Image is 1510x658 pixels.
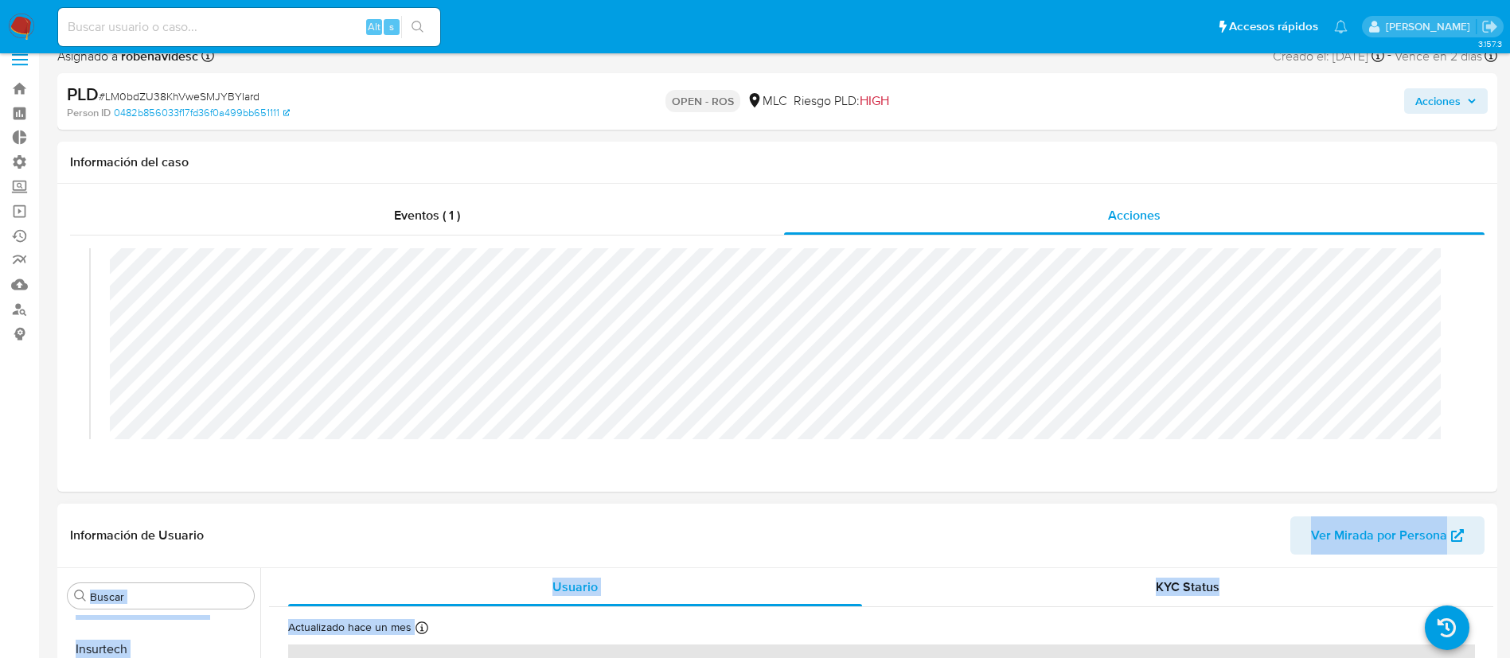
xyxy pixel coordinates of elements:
span: Riesgo PLD: [794,92,889,110]
span: KYC Status [1156,578,1219,596]
span: Eventos ( 1 ) [394,206,460,224]
span: Alt [368,19,380,34]
button: search-icon [401,16,434,38]
b: robenavidesc [118,47,198,65]
button: Acciones [1404,88,1488,114]
span: Usuario [552,578,598,596]
span: Acciones [1108,206,1161,224]
span: Vence en 2 días [1395,48,1482,65]
span: # LM0bdZU38KhVweSMJYBYIard [99,88,259,104]
p: OPEN - ROS [665,90,740,112]
b: Person ID [67,106,111,120]
div: Creado el: [DATE] [1273,45,1384,67]
input: Buscar usuario o caso... [58,17,440,37]
a: Notificaciones [1334,20,1348,33]
span: Accesos rápidos [1229,18,1318,35]
span: Asignado a [57,48,198,65]
h1: Información del caso [70,154,1485,170]
button: Ver Mirada por Persona [1290,516,1485,555]
span: - [1387,45,1391,67]
button: Buscar [74,590,87,602]
p: rociodaniela.benavidescatalan@mercadolibre.cl [1386,19,1476,34]
b: PLD [67,81,99,107]
a: Salir [1481,18,1498,35]
span: 3.157.3 [1478,37,1502,50]
h1: Información de Usuario [70,528,204,543]
input: Buscar [90,590,248,604]
span: Acciones [1415,88,1461,114]
span: s [389,19,394,34]
p: Actualizado hace un mes [288,620,412,635]
span: Ver Mirada por Persona [1311,516,1447,555]
span: HIGH [860,91,889,110]
div: MLC [747,92,787,110]
a: 0482b856033f17fd36f0a499bb651111 [114,106,290,120]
